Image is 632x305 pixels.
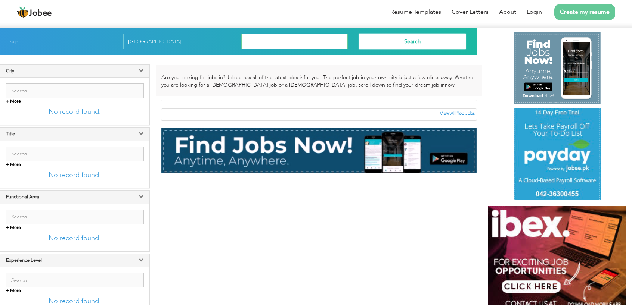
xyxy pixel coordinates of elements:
a: Jobee [17,6,52,18]
a: Cover Letters [452,8,489,16]
h4: No record found. [12,172,138,179]
span: Functional Area [6,194,39,200]
span: + More [6,287,21,293]
a: View All Top Jobs [440,110,475,116]
input: Search... [6,83,144,98]
input: Functional Area [241,34,348,49]
input: Search... [6,210,144,224]
span: + More [6,98,21,104]
img: jobee.io [17,6,29,18]
img: payday_banner.jpg [514,108,601,200]
button: Search [359,34,465,49]
input: Search... [6,147,144,161]
img: jobee-mobile-h-banner.gif [161,128,477,173]
input: City [123,34,230,49]
a: About [499,8,516,16]
input: Search... [6,273,144,287]
a: Resume Templates [390,8,441,16]
a: Login [527,8,542,16]
h4: No record found. [12,298,138,305]
h4: No record found. [12,108,138,116]
span: Jobee [29,9,52,18]
h4: No record found. [12,235,138,242]
span: + More [6,161,21,167]
input: Skill, Company ... [6,34,112,49]
span: + More [6,224,21,230]
a: Create my resume [554,4,615,20]
img: mobile-app-banner.png [514,32,601,104]
p: Are you looking for jobs in ? Jobee has all of the latest jobs in for you. The perfect job in you... [161,74,477,89]
span: City [6,67,14,74]
span: Experience Level [6,257,42,264]
span: Title [6,131,15,137]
